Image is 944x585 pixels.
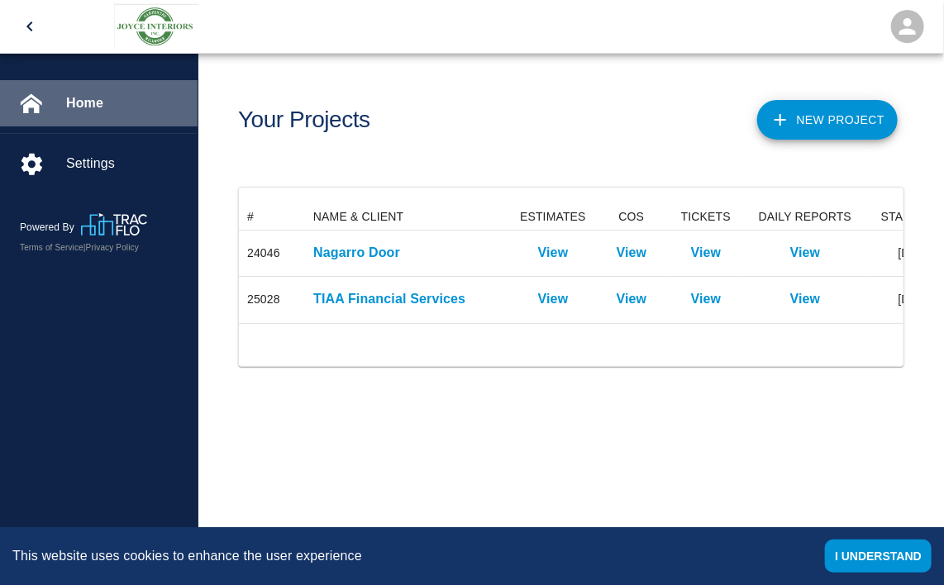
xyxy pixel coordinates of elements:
[313,243,503,263] a: Nagarro Door
[520,203,586,230] div: ESTIMATES
[691,289,722,309] a: View
[114,3,198,50] img: Joyce Interiors
[619,203,645,230] div: COS
[681,203,731,230] div: TICKETS
[86,243,139,252] a: Privacy Policy
[239,203,305,230] div: #
[247,203,254,230] div: #
[238,107,370,134] h1: Your Projects
[790,289,821,309] a: View
[691,243,722,263] a: View
[743,203,867,230] div: DAILY REPORTS
[305,203,512,230] div: NAME & CLIENT
[20,243,83,252] a: Terms of Service
[313,203,403,230] div: NAME & CLIENT
[83,243,86,252] span: |
[66,154,184,174] span: Settings
[617,243,647,263] a: View
[247,291,280,307] div: 25028
[669,407,944,585] iframe: Chat Widget
[617,289,647,309] a: View
[757,100,898,140] button: New Project
[759,203,851,230] div: DAILY REPORTS
[247,245,280,261] div: 24046
[81,213,147,235] img: TracFlo
[10,7,50,46] button: open drawer
[669,203,743,230] div: TICKETS
[790,243,821,263] a: View
[538,289,569,309] a: View
[66,93,184,113] span: Home
[20,220,81,235] p: Powered By
[594,203,669,230] div: COS
[12,546,800,566] div: This website uses cookies to enhance the user experience
[512,203,594,230] div: ESTIMATES
[313,289,503,309] a: TIAA Financial Services
[538,243,569,263] a: View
